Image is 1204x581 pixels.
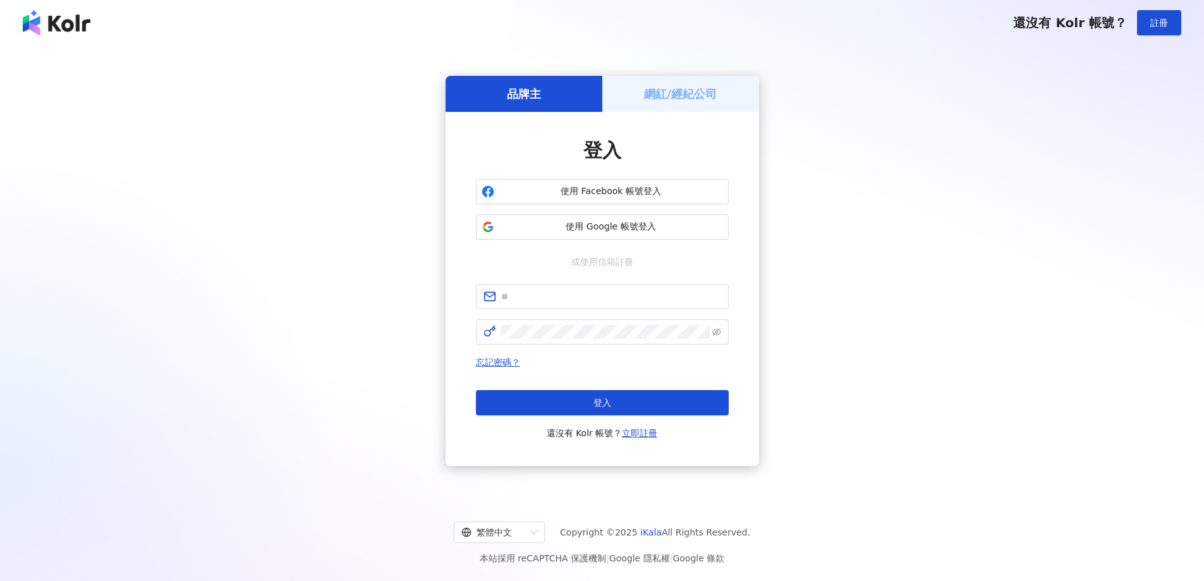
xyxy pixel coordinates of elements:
[499,185,723,198] span: 使用 Facebook 帳號登入
[609,553,670,563] a: Google 隱私權
[562,255,642,269] span: 或使用信箱註冊
[1013,15,1127,30] span: 還沒有 Kolr 帳號？
[23,10,90,35] img: logo
[622,428,657,438] a: 立即註冊
[670,553,673,563] span: |
[640,527,662,537] a: iKala
[476,214,729,240] button: 使用 Google 帳號登入
[560,525,750,540] span: Copyright © 2025 All Rights Reserved.
[476,179,729,204] button: 使用 Facebook 帳號登入
[593,398,611,408] span: 登入
[583,139,621,161] span: 登入
[672,553,724,563] a: Google 條款
[1150,18,1168,28] span: 註冊
[547,425,658,441] span: 還沒有 Kolr 帳號？
[606,553,609,563] span: |
[644,86,717,102] h5: 網紅/經紀公司
[476,390,729,415] button: 登入
[480,551,724,566] span: 本站採用 reCAPTCHA 保護機制
[476,357,520,367] a: 忘記密碼？
[507,86,541,102] h5: 品牌主
[1137,10,1181,35] button: 註冊
[712,327,721,336] span: eye-invisible
[461,522,526,542] div: 繁體中文
[499,221,723,233] span: 使用 Google 帳號登入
